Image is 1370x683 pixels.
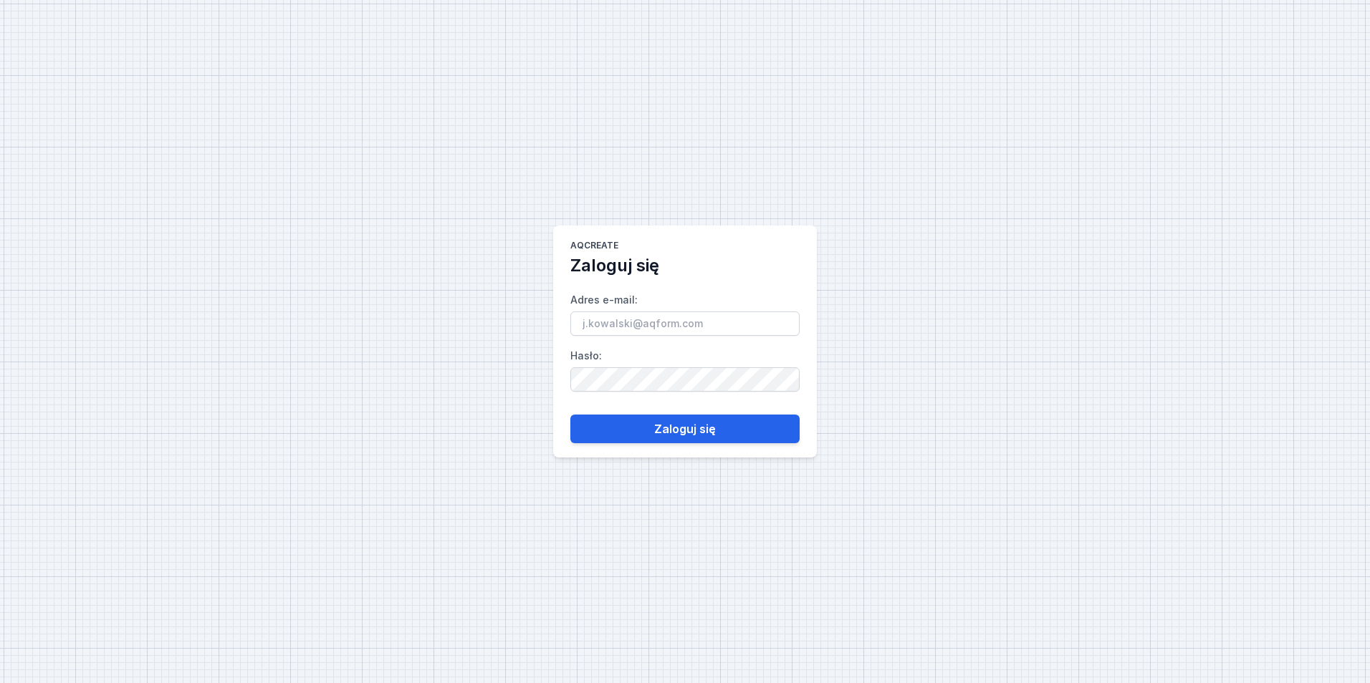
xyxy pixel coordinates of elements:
label: Hasło : [570,344,800,392]
h1: AQcreate [570,240,618,254]
h2: Zaloguj się [570,254,659,277]
label: Adres e-mail : [570,289,800,336]
input: Hasło: [570,367,800,392]
button: Zaloguj się [570,415,800,443]
input: Adres e-mail: [570,311,800,336]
